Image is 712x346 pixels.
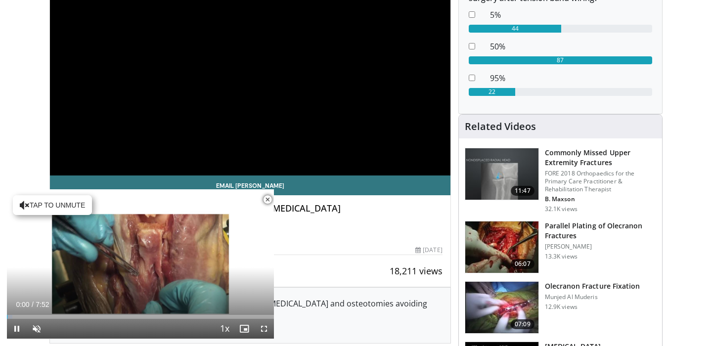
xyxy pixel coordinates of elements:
a: 06:07 Parallel Plating of Olecranon Fractures [PERSON_NAME] 13.3K views [465,221,656,273]
button: Enable picture-in-picture mode [234,319,254,339]
p: 12.9K views [545,303,578,311]
h3: Parallel Plating of Olecranon Fractures [545,221,656,241]
p: B. Maxson [545,195,656,203]
p: [PERSON_NAME] [545,243,656,251]
video-js: Video Player [7,189,274,339]
span: 7:52 [36,301,49,308]
span: / [32,301,34,308]
h3: Commonly Missed Upper Extremity Fractures [545,148,656,168]
div: [DATE] [415,246,442,255]
img: XzOTlMlQSGUnbGTX4xMDoxOjBrO-I4W8.150x105_q85_crop-smart_upscale.jpg [465,221,538,273]
span: 11:47 [511,186,534,196]
a: 11:47 Commonly Missed Upper Extremity Fractures FORE 2018 Orthopaedics for the Primary Care Pract... [465,148,656,213]
p: 32.1K views [545,205,578,213]
span: 07:09 [511,319,534,329]
dd: 5% [483,9,660,21]
p: 13.3K views [545,253,578,260]
dd: 95% [483,72,660,84]
img: b2c65235-e098-4cd2-ab0f-914df5e3e270.150x105_q85_crop-smart_upscale.jpg [465,148,538,200]
button: Fullscreen [254,319,274,339]
dd: 50% [483,41,660,52]
span: 18,211 views [390,265,443,277]
img: eolv1L8ZdYrFVOcH4xMDoxOjA4MTsiGN_1.150x105_q85_crop-smart_upscale.jpg [465,282,538,333]
button: Playback Rate [215,319,234,339]
p: FORE 2018 Orthopaedics for the Primary Care Practitioner & Rehabilitation Therapist [545,170,656,193]
a: Email [PERSON_NAME] [50,175,450,195]
span: 0:00 [16,301,29,308]
button: Unmute [27,319,46,339]
h3: Olecranon Fracture Fixation [545,281,640,291]
a: 07:09 Olecranon Fracture Fixation Munjed Al Muderis 12.9K views [465,281,656,334]
button: Close [258,189,277,210]
div: 44 [469,25,562,33]
div: 22 [469,88,515,96]
p: Munjed Al Muderis [545,293,640,301]
button: Pause [7,319,27,339]
h4: Related Videos [465,121,536,132]
div: Progress Bar [7,315,274,319]
span: 06:07 [511,259,534,269]
button: Tap to unmute [13,195,92,215]
div: 87 [469,56,652,64]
